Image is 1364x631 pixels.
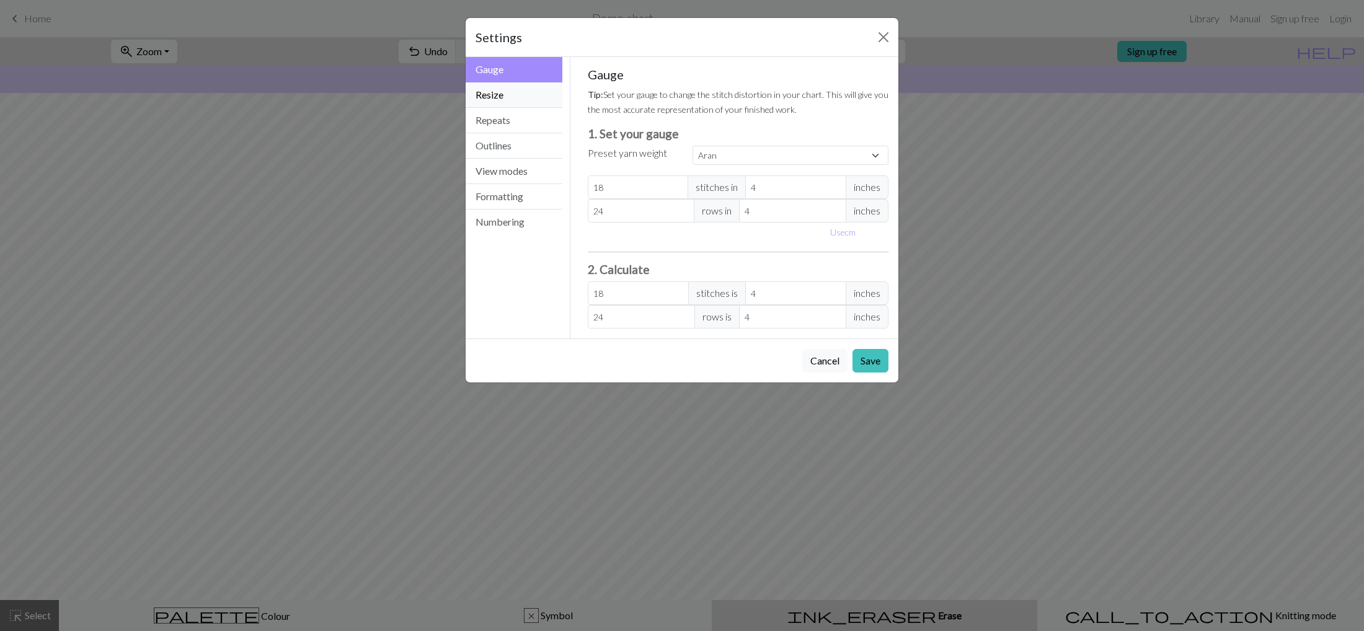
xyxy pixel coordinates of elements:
small: Set your gauge to change the stitch distortion in your chart. This will give you the most accurat... [588,89,888,115]
span: inches [846,175,888,199]
button: View modes [466,159,562,184]
span: rows in [694,199,740,223]
button: Usecm [825,223,861,242]
button: Formatting [466,184,562,210]
h5: Gauge [588,67,889,82]
button: Outlines [466,133,562,159]
span: inches [846,199,888,223]
label: Preset yarn weight [588,146,667,161]
span: stitches is [688,281,746,305]
h3: 1. Set your gauge [588,126,889,141]
span: stitches in [688,175,746,199]
h5: Settings [476,28,522,46]
button: Numbering [466,210,562,234]
strong: Tip: [588,89,603,100]
button: Close [874,27,893,47]
h3: 2. Calculate [588,262,889,276]
span: inches [846,281,888,305]
button: Resize [466,82,562,108]
button: Cancel [802,349,848,373]
span: rows is [694,305,740,329]
span: inches [846,305,888,329]
button: Repeats [466,108,562,133]
button: Gauge [466,57,562,82]
button: Save [852,349,888,373]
